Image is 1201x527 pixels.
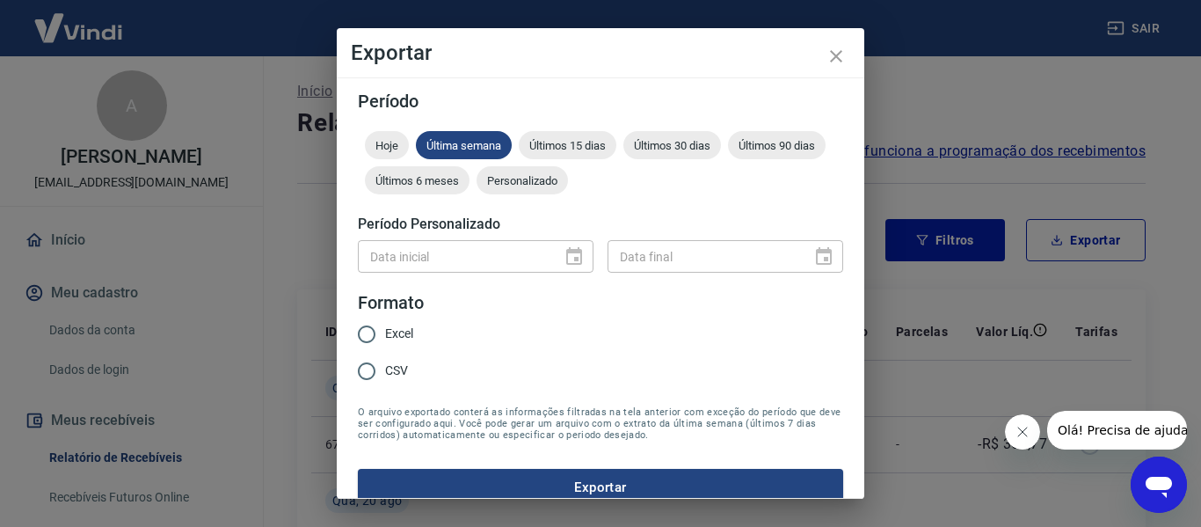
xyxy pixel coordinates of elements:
[365,174,469,187] span: Últimos 6 meses
[358,469,843,506] button: Exportar
[358,406,843,441] span: O arquivo exportado conterá as informações filtradas na tela anterior com exceção do período que ...
[623,131,721,159] div: Últimos 30 dias
[728,139,826,152] span: Últimos 90 dias
[385,325,413,343] span: Excel
[416,131,512,159] div: Última semana
[358,216,843,233] h5: Período Personalizado
[365,166,469,194] div: Últimos 6 meses
[11,12,148,26] span: Olá! Precisa de ajuda?
[728,131,826,159] div: Últimos 90 dias
[358,240,550,273] input: DD/MM/YYYY
[1005,414,1040,450] iframe: Fechar mensagem
[416,139,512,152] span: Última semana
[608,240,799,273] input: DD/MM/YYYY
[477,166,568,194] div: Personalizado
[1131,457,1187,513] iframe: Botão para abrir a janela de mensagens
[1047,411,1187,450] iframe: Mensagem da empresa
[815,35,857,77] button: close
[519,139,616,152] span: Últimos 15 dias
[623,139,721,152] span: Últimos 30 dias
[358,92,843,110] h5: Período
[365,139,409,152] span: Hoje
[385,362,408,380] span: CSV
[365,131,409,159] div: Hoje
[519,131,616,159] div: Últimos 15 dias
[358,290,424,316] legend: Formato
[351,42,850,63] h4: Exportar
[477,174,568,187] span: Personalizado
